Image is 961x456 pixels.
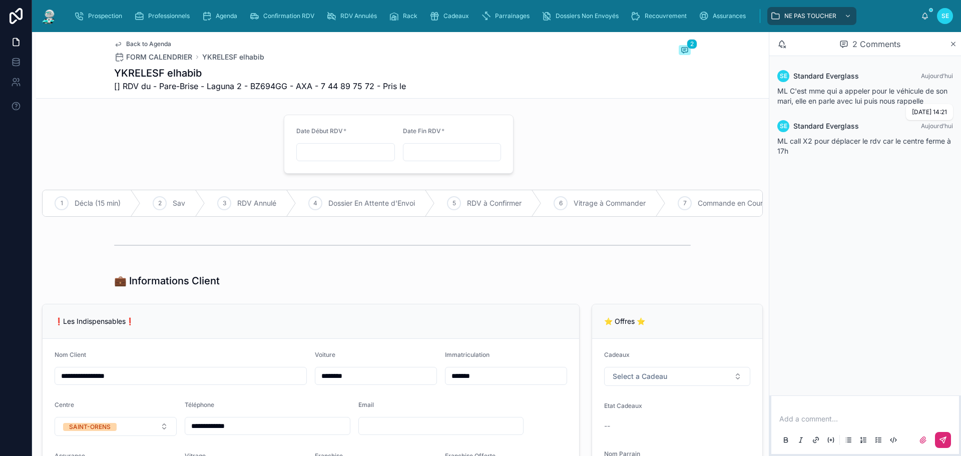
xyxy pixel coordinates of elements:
button: 2 [679,45,691,57]
span: 2 [687,39,697,49]
span: Aujourd’hui [921,72,953,80]
span: RDV Annulé [237,198,276,208]
span: SE [780,72,787,80]
a: Assurances [696,7,753,25]
span: Nom Client [55,351,86,358]
a: YKRELESF elhabib [202,52,264,62]
span: Recouvrement [645,12,687,20]
span: Téléphone [185,401,214,408]
span: Date Début RDV [296,127,343,135]
span: Voiture [315,351,335,358]
h1: YKRELESF elhabib [114,66,406,80]
span: 2 [158,199,162,207]
span: FORM CALENDRIER [126,52,192,62]
span: Cadeaux [443,12,469,20]
span: SE [941,12,949,20]
span: ML C'est mme qui a appeler pour le véhicule de son mari, elle en parle avec lui puis nous rappelle [777,87,947,105]
span: Dossier En Attente d'Envoi [328,198,415,208]
a: FORM CALENDRIER [114,52,192,62]
span: NE PAS TOUCHER [784,12,836,20]
span: Etat Cadeaux [604,402,642,409]
div: SAINT-ORENS [69,423,111,431]
span: Assurances [713,12,746,20]
a: Dossiers Non Envoyés [539,7,626,25]
span: Cadeaux [604,351,630,358]
span: 3 [223,199,226,207]
a: Agenda [199,7,244,25]
span: Sav [173,198,185,208]
button: Select Button [55,417,177,436]
span: Standard Everglass [793,71,859,81]
span: Rack [403,12,417,20]
span: 5 [452,199,456,207]
span: 4 [313,199,317,207]
span: Standard Everglass [793,121,859,131]
h1: 💼 Informations Client [114,274,220,288]
span: Date Fin RDV [403,127,441,135]
span: Confirmation RDV [263,12,314,20]
span: Dossiers Non Envoyés [556,12,619,20]
span: RDV Annulés [340,12,377,20]
a: Parrainages [478,7,537,25]
span: Commande en Cours [698,198,766,208]
span: Aujourd’hui [921,122,953,130]
span: -- [604,421,610,431]
span: Select a Cadeau [613,371,667,381]
span: Email [358,401,374,408]
a: Confirmation RDV [246,7,321,25]
span: 1 [61,199,63,207]
span: ❗Les Indispensables❗ [55,317,134,325]
span: 2 Comments [852,38,900,50]
span: Agenda [216,12,237,20]
a: Back to Agenda [114,40,171,48]
span: RDV à Confirmer [467,198,522,208]
span: 6 [559,199,563,207]
span: Professionnels [148,12,190,20]
span: Back to Agenda [126,40,171,48]
a: RDV Annulés [323,7,384,25]
span: [] RDV du - Pare-Brise - Laguna 2 - BZ694GG - AXA - 7 44 89 75 72 - Pris le [114,80,406,92]
span: 7 [683,199,687,207]
a: Professionnels [131,7,197,25]
div: scrollable content [66,5,921,27]
span: Vitrage à Commander [574,198,646,208]
a: Rack [386,7,424,25]
span: Parrainages [495,12,530,20]
span: Décla (15 min) [75,198,121,208]
a: Recouvrement [628,7,694,25]
a: NE PAS TOUCHER [767,7,856,25]
a: Cadeaux [426,7,476,25]
span: Prospection [88,12,122,20]
button: Select Button [604,367,750,386]
img: App logo [40,8,58,24]
span: Centre [55,401,74,408]
a: Prospection [71,7,129,25]
span: SE [780,122,787,130]
span: [DATE] 14:21 [912,108,947,116]
span: ML call X2 pour déplacer le rdv car le centre ferme à 17h [777,137,951,155]
span: Immatriculation [445,351,490,358]
span: ⭐ Offres ⭐ [604,317,645,325]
